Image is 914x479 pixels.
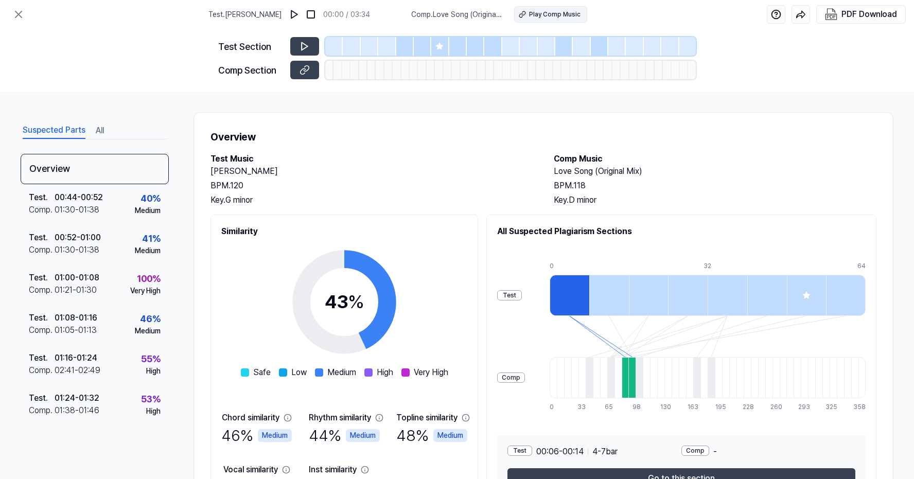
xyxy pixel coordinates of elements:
[825,402,833,412] div: 325
[55,204,99,216] div: 01:30 - 01:38
[396,424,467,447] div: 48 %
[142,232,161,245] div: 41 %
[140,191,161,205] div: 40 %
[55,232,101,244] div: 00:52 - 01:00
[55,324,97,336] div: 01:05 - 01:13
[146,366,161,377] div: High
[497,372,525,383] div: Comp
[96,122,104,139] button: All
[681,446,709,456] div: Comp
[605,402,612,412] div: 65
[135,245,161,256] div: Medium
[309,424,380,447] div: 44 %
[550,402,557,412] div: 0
[210,153,533,165] h2: Test Music
[377,366,393,379] span: High
[221,424,292,447] div: 46 %
[798,402,805,412] div: 293
[55,352,97,364] div: 01:16 - 01:24
[135,205,161,216] div: Medium
[771,9,781,20] img: help
[770,402,778,412] div: 260
[55,404,99,417] div: 01:38 - 01:46
[853,402,866,412] div: 358
[715,402,723,412] div: 195
[536,446,584,458] span: 00:06 - 00:14
[21,154,169,184] div: Overview
[55,272,99,284] div: 01:00 - 01:08
[825,8,837,21] img: PDF Download
[743,402,750,412] div: 228
[55,392,99,404] div: 01:24 - 01:32
[554,180,876,192] div: BPM. 118
[210,129,876,145] h1: Overview
[29,272,55,284] div: Test .
[208,9,282,20] span: Test . [PERSON_NAME]
[396,412,458,424] div: Topline similarity
[29,232,55,244] div: Test .
[660,402,667,412] div: 130
[23,122,85,139] button: Suspected Parts
[55,244,99,256] div: 01:30 - 01:38
[55,284,97,296] div: 01:21 - 01:30
[433,429,467,442] div: Medium
[704,261,743,271] div: 32
[223,464,278,476] div: Vocal similarity
[841,8,897,21] div: PDF Download
[29,312,55,324] div: Test .
[497,290,522,300] div: Test
[289,9,300,20] img: play
[514,6,587,23] button: Play Comp Music
[140,312,161,326] div: 46 %
[137,272,161,286] div: 100 %
[632,402,640,412] div: 98
[309,412,371,424] div: Rhythm similarity
[210,165,533,178] h2: [PERSON_NAME]
[135,326,161,336] div: Medium
[29,364,55,377] div: Comp .
[796,9,806,20] img: share
[857,261,866,271] div: 64
[55,191,103,204] div: 00:44 - 00:52
[29,392,55,404] div: Test .
[497,225,866,238] h2: All Suspected Plagiarism Sections
[323,9,370,20] div: 00:00 / 03:34
[210,180,533,192] div: BPM. 120
[688,402,695,412] div: 163
[55,364,100,377] div: 02:41 - 02:49
[29,284,55,296] div: Comp .
[592,446,618,458] span: 4 - 7 bar
[29,204,55,216] div: Comp .
[141,392,161,406] div: 53 %
[55,312,97,324] div: 01:08 - 01:16
[130,286,161,296] div: Very High
[29,352,55,364] div: Test .
[146,406,161,417] div: High
[29,404,55,417] div: Comp .
[141,352,161,366] div: 55 %
[823,6,899,23] button: PDF Download
[222,412,279,424] div: Chord similarity
[681,446,855,458] div: -
[554,153,876,165] h2: Comp Music
[258,429,292,442] div: Medium
[210,194,533,206] div: Key. G minor
[291,366,307,379] span: Low
[218,40,284,54] div: Test Section
[554,165,876,178] h2: Love Song (Original Mix)
[554,194,876,206] div: Key. D minor
[306,9,316,20] img: stop
[577,402,585,412] div: 33
[253,366,271,379] span: Safe
[325,288,364,316] div: 43
[529,10,581,19] div: Play Comp Music
[221,225,467,238] h2: Similarity
[29,191,55,204] div: Test .
[550,261,589,271] div: 0
[507,446,532,456] div: Test
[29,244,55,256] div: Comp .
[327,366,356,379] span: Medium
[348,291,364,313] span: %
[346,429,380,442] div: Medium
